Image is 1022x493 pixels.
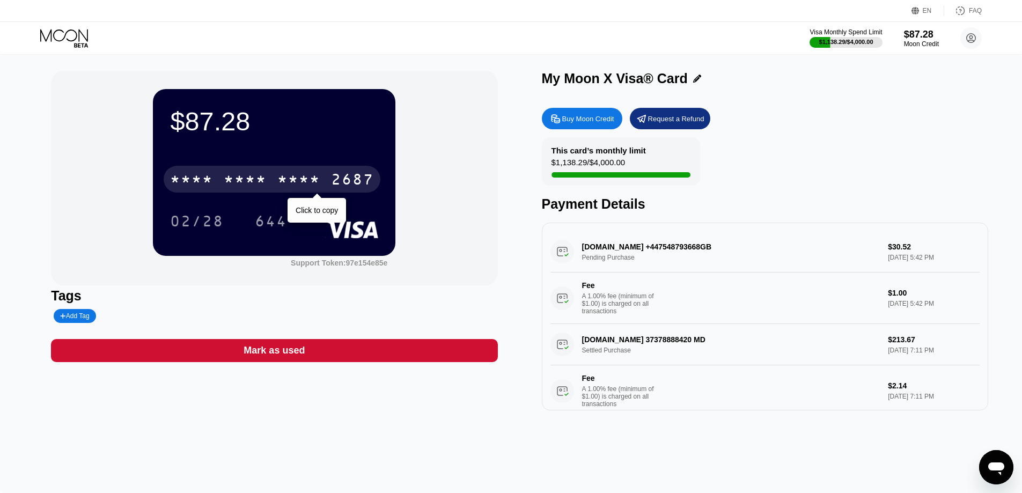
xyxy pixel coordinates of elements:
[170,214,224,231] div: 02/28
[255,214,287,231] div: 644
[582,281,657,290] div: Fee
[542,196,988,212] div: Payment Details
[923,7,932,14] div: EN
[51,339,497,362] div: Mark as used
[810,28,882,48] div: Visa Monthly Spend Limit$1,138.29/$4,000.00
[552,146,646,155] div: This card’s monthly limit
[550,365,980,417] div: FeeA 1.00% fee (minimum of $1.00) is charged on all transactions$2.14[DATE] 7:11 PM
[888,381,979,390] div: $2.14
[888,289,979,297] div: $1.00
[904,29,939,40] div: $87.28
[888,300,979,307] div: [DATE] 5:42 PM
[162,208,232,234] div: 02/28
[170,106,378,136] div: $87.28
[819,39,873,45] div: $1,138.29 / $4,000.00
[979,450,1013,484] iframe: Mesajlaşma penceresini başlatma düğmesi
[582,292,663,315] div: A 1.00% fee (minimum of $1.00) is charged on all transactions
[291,259,387,267] div: Support Token: 97e154e85e
[904,29,939,48] div: $87.28Moon Credit
[969,7,982,14] div: FAQ
[911,5,944,16] div: EN
[582,385,663,408] div: A 1.00% fee (minimum of $1.00) is charged on all transactions
[291,259,387,267] div: Support Token:97e154e85e
[550,273,980,324] div: FeeA 1.00% fee (minimum of $1.00) is charged on all transactions$1.00[DATE] 5:42 PM
[51,288,497,304] div: Tags
[60,312,89,320] div: Add Tag
[562,114,614,123] div: Buy Moon Credit
[244,344,305,357] div: Mark as used
[944,5,982,16] div: FAQ
[296,206,338,215] div: Click to copy
[247,208,295,234] div: 644
[54,309,95,323] div: Add Tag
[630,108,710,129] div: Request a Refund
[552,158,626,172] div: $1,138.29 / $4,000.00
[904,40,939,48] div: Moon Credit
[888,393,979,400] div: [DATE] 7:11 PM
[331,172,374,189] div: 2687
[542,71,688,86] div: My Moon X Visa® Card
[542,108,622,129] div: Buy Moon Credit
[648,114,704,123] div: Request a Refund
[582,374,657,382] div: Fee
[810,28,882,36] div: Visa Monthly Spend Limit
